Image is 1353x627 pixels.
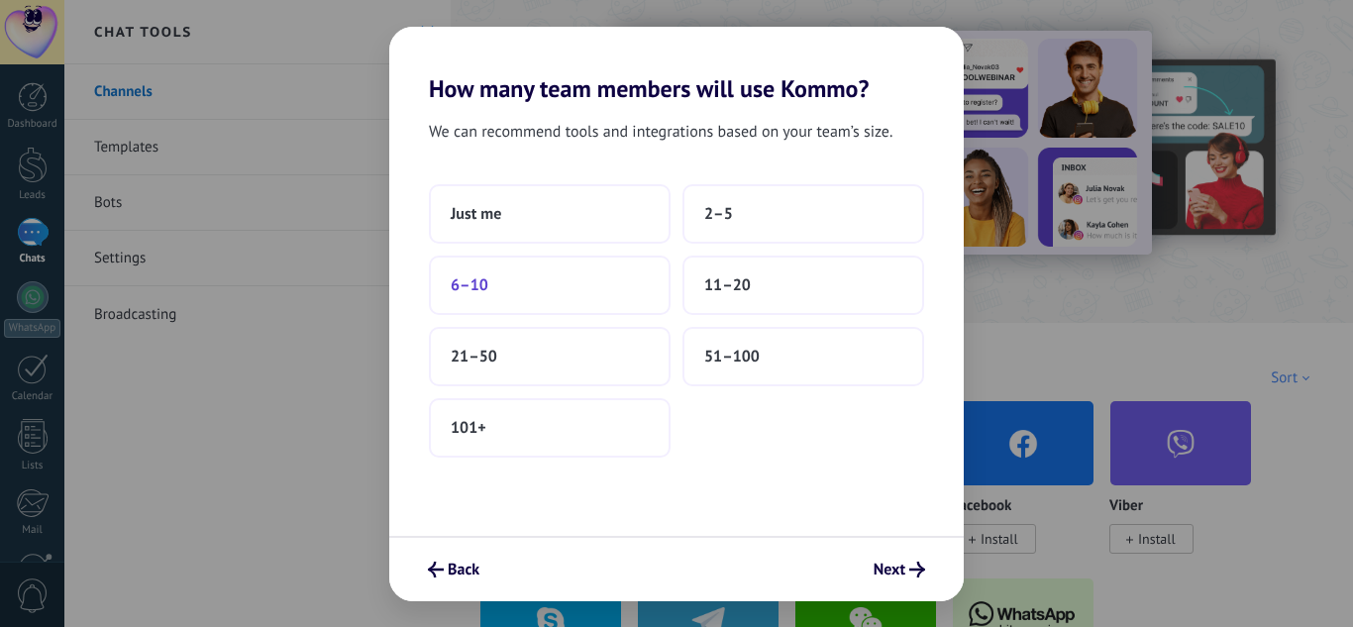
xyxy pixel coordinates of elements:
[419,553,488,586] button: Back
[682,327,924,386] button: 51–100
[429,398,671,458] button: 101+
[874,563,905,576] span: Next
[448,563,479,576] span: Back
[451,204,501,224] span: Just me
[704,347,760,366] span: 51–100
[429,327,671,386] button: 21–50
[429,256,671,315] button: 6–10
[451,347,497,366] span: 21–50
[704,275,751,295] span: 11–20
[682,256,924,315] button: 11–20
[389,27,964,103] h2: How many team members will use Kommo?
[865,553,934,586] button: Next
[682,184,924,244] button: 2–5
[704,204,733,224] span: 2–5
[429,119,892,145] span: We can recommend tools and integrations based on your team’s size.
[451,418,486,438] span: 101+
[429,184,671,244] button: Just me
[451,275,488,295] span: 6–10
